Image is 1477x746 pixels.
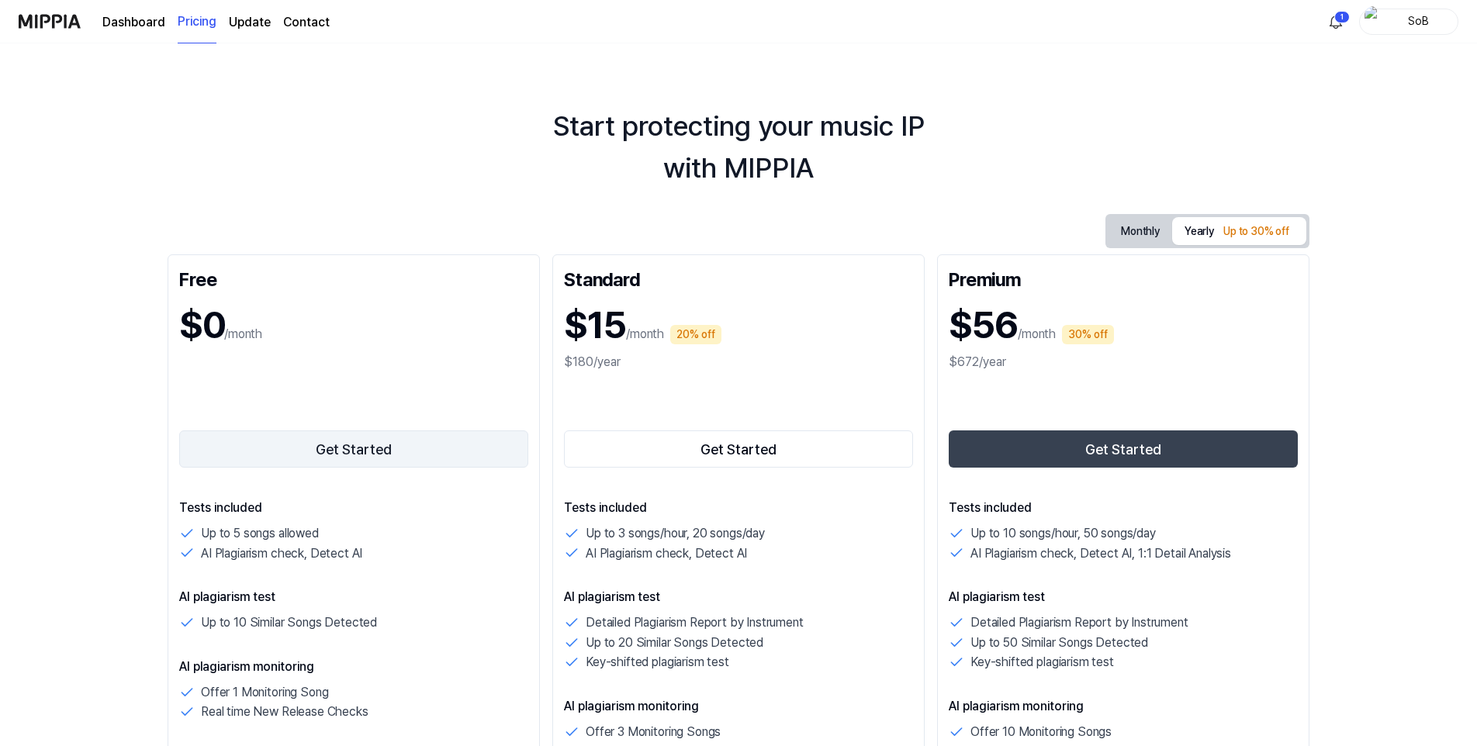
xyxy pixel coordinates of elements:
button: Get Started [179,430,528,468]
p: AI plagiarism test [564,588,913,606]
p: Up to 10 Similar Songs Detected [201,613,377,633]
p: Tests included [564,499,913,517]
button: Get Started [564,430,913,468]
h1: $0 [179,297,224,353]
a: Update [229,13,271,32]
p: Detailed Plagiarism Report by Instrument [586,613,804,633]
p: Key-shifted plagiarism test [586,652,729,672]
div: Up to 30% off [1219,220,1294,243]
p: Tests included [179,499,528,517]
p: AI Plagiarism check, Detect AI [201,544,362,564]
a: Get Started [949,427,1298,471]
p: Up to 20 Similar Songs Detected [586,633,763,653]
img: profile [1365,6,1383,37]
button: Yearly [1172,217,1306,245]
p: AI plagiarism monitoring [179,658,528,676]
p: Detailed Plagiarism Report by Instrument [970,613,1188,633]
p: AI plagiarism test [949,588,1298,606]
p: Up to 3 songs/hour, 20 songs/day [586,523,765,544]
div: $180/year [564,353,913,371]
p: Real time New Release Checks [201,702,368,722]
div: $672/year [949,353,1298,371]
div: 30% off [1062,325,1114,344]
button: Get Started [949,430,1298,468]
a: Pricing [178,1,216,43]
a: Get Started [564,427,913,471]
button: 알림1 [1323,9,1348,34]
img: 알림 [1327,12,1345,31]
p: /month [224,325,262,344]
p: Tests included [949,499,1298,517]
button: Monthly [1109,217,1172,246]
p: Up to 50 Similar Songs Detected [970,633,1148,653]
h1: $56 [949,297,1018,353]
h1: $15 [564,297,626,353]
p: Offer 3 Monitoring Songs [586,722,721,742]
p: AI Plagiarism check, Detect AI [586,544,747,564]
p: Offer 1 Monitoring Song [201,682,328,703]
p: AI plagiarism test [179,588,528,606]
p: Up to 5 songs allowed [201,523,319,544]
p: /month [1018,325,1056,344]
p: AI plagiarism monitoring [949,697,1298,716]
p: Offer 10 Monitoring Songs [970,722,1112,742]
a: Dashboard [102,13,165,32]
button: profileSoB [1359,9,1458,35]
p: Up to 10 songs/hour, 50 songs/day [970,523,1156,544]
div: Premium [949,266,1298,291]
div: SoB [1388,12,1448,29]
div: 1 [1334,11,1350,23]
p: /month [626,325,664,344]
p: Key-shifted plagiarism test [970,652,1114,672]
a: Get Started [179,427,528,471]
p: AI plagiarism monitoring [564,697,913,716]
a: Contact [283,13,330,32]
div: Standard [564,266,913,291]
div: Free [179,266,528,291]
p: AI Plagiarism check, Detect AI, 1:1 Detail Analysis [970,544,1231,564]
div: 20% off [670,325,721,344]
